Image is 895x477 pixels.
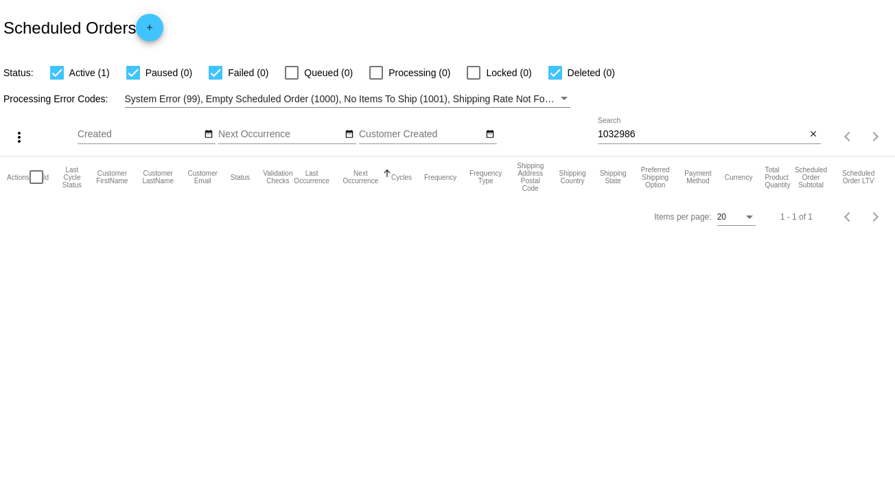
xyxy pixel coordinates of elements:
[388,65,450,81] span: Processing (0)
[841,170,875,185] button: Change sorting for LifetimeValue
[639,166,671,189] button: Change sorting for PreferredShippingOption
[598,129,806,140] input: Search
[717,212,726,222] span: 20
[793,166,829,189] button: Change sorting for Subtotal
[187,170,218,185] button: Change sorting for CustomerEmail
[3,67,34,78] span: Status:
[684,170,712,185] button: Change sorting for PaymentMethod.Type
[218,129,342,140] input: Next Occurrence
[125,91,571,108] mat-select: Filter by Processing Error Codes
[7,156,30,198] mat-header-cell: Actions
[69,65,110,81] span: Active (1)
[765,156,793,198] mat-header-cell: Total Product Quantity
[95,170,129,185] button: Change sorting for CustomerFirstName
[3,14,163,41] h2: Scheduled Orders
[228,65,268,81] span: Failed (0)
[725,173,753,181] button: Change sorting for CurrencyIso
[654,212,711,222] div: Items per page:
[835,203,862,231] button: Previous page
[780,212,813,222] div: 1 - 1 of 1
[717,213,756,222] mat-select: Items per page:
[391,173,412,181] button: Change sorting for Cycles
[141,23,158,39] mat-icon: add
[359,129,483,140] input: Customer Created
[231,173,250,181] button: Change sorting for Status
[558,170,586,185] button: Change sorting for ShippingCountry
[345,129,354,140] mat-icon: date_range
[485,129,495,140] mat-icon: date_range
[342,170,379,185] button: Change sorting for NextOccurrenceUtc
[835,123,862,150] button: Previous page
[141,170,175,185] button: Change sorting for CustomerLastName
[862,123,890,150] button: Next page
[599,170,627,185] button: Change sorting for ShippingState
[204,129,213,140] mat-icon: date_range
[43,173,49,181] button: Change sorting for Id
[568,65,615,81] span: Deleted (0)
[806,128,821,142] button: Clear
[486,65,531,81] span: Locked (0)
[809,129,818,140] mat-icon: close
[294,170,330,185] button: Change sorting for LastOccurrenceUtc
[78,129,201,140] input: Created
[11,129,27,146] mat-icon: more_vert
[61,166,83,189] button: Change sorting for LastProcessingCycleId
[304,65,353,81] span: Queued (0)
[3,93,108,104] span: Processing Error Codes:
[262,156,294,198] mat-header-cell: Validation Checks
[146,65,192,81] span: Paused (0)
[862,203,890,231] button: Next page
[469,170,502,185] button: Change sorting for FrequencyType
[424,173,456,181] button: Change sorting for Frequency
[515,162,546,192] button: Change sorting for ShippingPostcode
